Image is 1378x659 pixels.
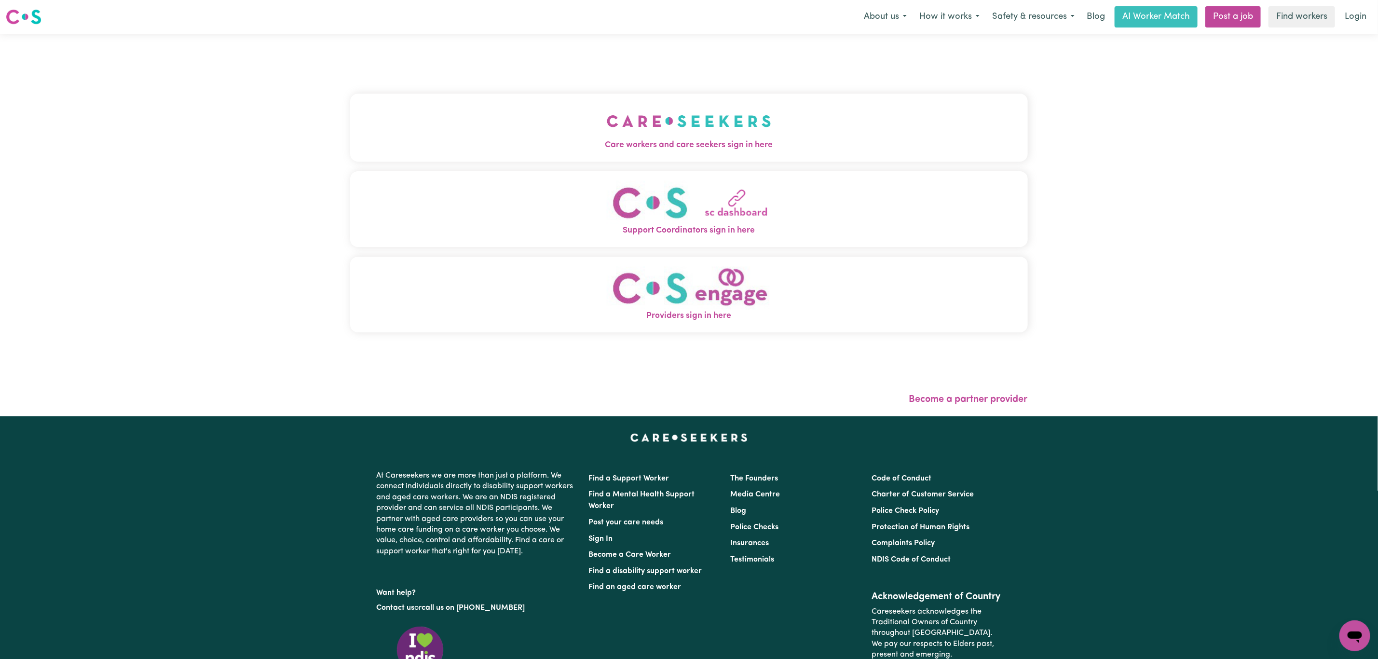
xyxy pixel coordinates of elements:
[350,224,1028,237] span: Support Coordinators sign in here
[377,467,577,561] p: At Careseekers we are more than just a platform. We connect individuals directly to disability su...
[630,434,748,441] a: Careseekers home page
[589,491,695,510] a: Find a Mental Health Support Worker
[909,395,1028,404] a: Become a partner provider
[730,491,780,498] a: Media Centre
[913,7,986,27] button: How it works
[589,551,671,559] a: Become a Care Worker
[350,94,1028,161] button: Care workers and care seekers sign in here
[872,491,974,498] a: Charter of Customer Service
[1339,620,1370,651] iframe: Button to launch messaging window, conversation in progress
[872,507,939,515] a: Police Check Policy
[350,139,1028,151] span: Care workers and care seekers sign in here
[872,591,1001,603] h2: Acknowledgement of Country
[872,523,969,531] a: Protection of Human Rights
[730,507,746,515] a: Blog
[589,583,682,591] a: Find an aged care worker
[872,556,951,563] a: NDIS Code of Conduct
[1205,6,1261,27] a: Post a job
[589,519,664,526] a: Post your care needs
[589,475,669,482] a: Find a Support Worker
[1269,6,1335,27] a: Find workers
[377,599,577,617] p: or
[872,475,931,482] a: Code of Conduct
[986,7,1081,27] button: Safety & resources
[377,604,415,612] a: Contact us
[730,523,778,531] a: Police Checks
[377,584,577,598] p: Want help?
[350,257,1028,332] button: Providers sign in here
[6,6,41,28] a: Careseekers logo
[1115,6,1198,27] a: AI Worker Match
[1339,6,1372,27] a: Login
[872,539,935,547] a: Complaints Policy
[858,7,913,27] button: About us
[422,604,525,612] a: call us on [PHONE_NUMBER]
[350,310,1028,322] span: Providers sign in here
[730,556,774,563] a: Testimonials
[350,171,1028,247] button: Support Coordinators sign in here
[730,475,778,482] a: The Founders
[6,8,41,26] img: Careseekers logo
[1081,6,1111,27] a: Blog
[730,539,769,547] a: Insurances
[589,567,702,575] a: Find a disability support worker
[589,535,613,543] a: Sign In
